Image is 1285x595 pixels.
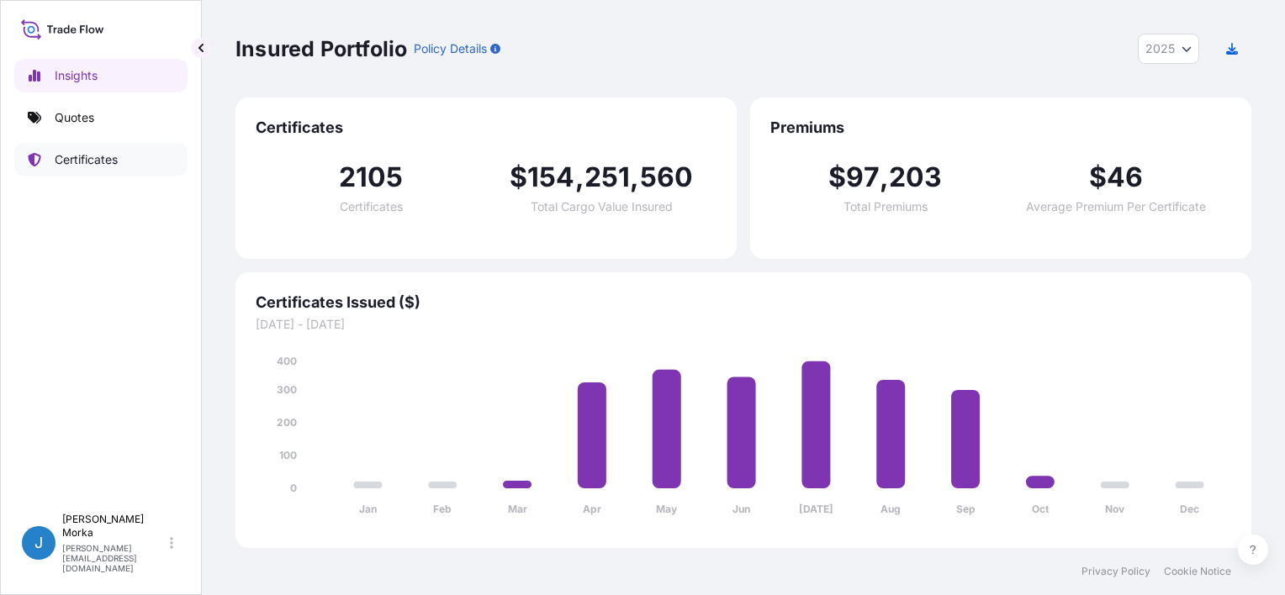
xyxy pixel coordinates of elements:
[256,292,1231,313] span: Certificates Issued ($)
[277,383,297,396] tspan: 300
[277,355,297,367] tspan: 400
[256,118,717,138] span: Certificates
[1026,201,1206,213] span: Average Premium Per Certificate
[34,534,43,551] span: J
[510,164,527,191] span: $
[527,164,575,191] span: 154
[414,40,487,57] p: Policy Details
[55,109,94,126] p: Quotes
[531,201,673,213] span: Total Cargo Value Insured
[433,503,452,515] tspan: Feb
[235,35,407,62] p: Insured Portfolio
[889,164,943,191] span: 203
[256,316,1231,333] span: [DATE] - [DATE]
[1081,565,1150,578] a: Privacy Policy
[290,482,297,494] tspan: 0
[340,201,403,213] span: Certificates
[575,164,584,191] span: ,
[14,101,188,134] a: Quotes
[828,164,846,191] span: $
[1089,164,1107,191] span: $
[14,143,188,176] a: Certificates
[846,164,879,191] span: 97
[656,503,678,515] tspan: May
[339,164,404,191] span: 2105
[14,59,188,92] a: Insights
[584,164,631,191] span: 251
[799,503,833,515] tspan: [DATE]
[1105,503,1125,515] tspan: Nov
[640,164,694,191] span: 560
[55,67,98,84] p: Insights
[1138,34,1199,64] button: Year Selector
[1164,565,1231,578] a: Cookie Notice
[359,503,377,515] tspan: Jan
[880,164,889,191] span: ,
[956,503,976,515] tspan: Sep
[1032,503,1050,515] tspan: Oct
[1145,40,1175,57] span: 2025
[843,201,928,213] span: Total Premiums
[55,151,118,168] p: Certificates
[62,513,167,540] p: [PERSON_NAME] Morka
[880,503,901,515] tspan: Aug
[732,503,750,515] tspan: Jun
[1107,164,1143,191] span: 46
[770,118,1231,138] span: Premiums
[583,503,601,515] tspan: Apr
[279,449,297,461] tspan: 100
[277,416,297,429] tspan: 200
[1180,503,1199,515] tspan: Dec
[508,503,527,515] tspan: Mar
[62,543,167,573] p: [PERSON_NAME][EMAIL_ADDRESS][DOMAIN_NAME]
[630,164,639,191] span: ,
